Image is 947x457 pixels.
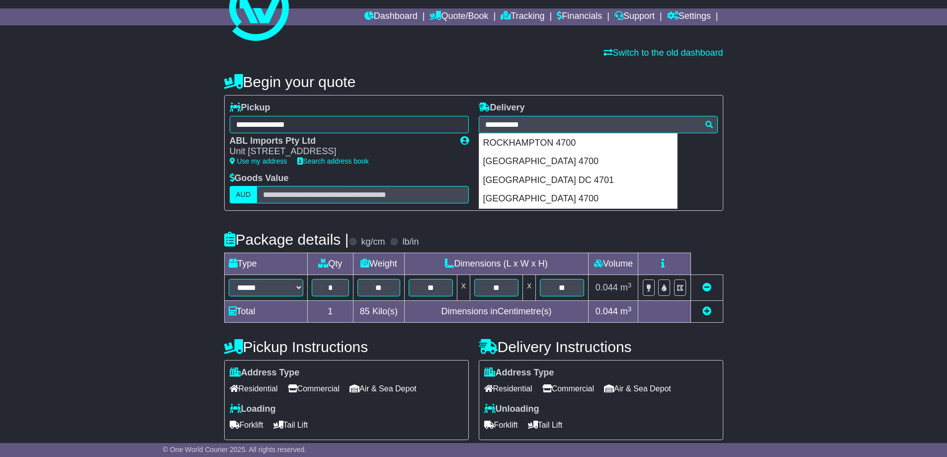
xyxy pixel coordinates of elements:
[224,253,307,275] td: Type
[484,404,539,415] label: Unloading
[479,152,677,171] div: [GEOGRAPHIC_DATA] 4700
[402,237,419,248] label: lb/in
[501,8,544,25] a: Tracking
[230,381,278,396] span: Residential
[230,102,270,113] label: Pickup
[628,281,632,289] sup: 3
[230,404,276,415] label: Loading
[230,173,289,184] label: Goods Value
[628,305,632,313] sup: 3
[360,306,370,316] span: 85
[230,367,300,378] label: Address Type
[614,8,655,25] a: Support
[307,301,353,323] td: 1
[297,157,369,165] a: Search address book
[273,417,308,433] span: Tail Lift
[528,417,563,433] span: Tail Lift
[224,231,349,248] h4: Package details |
[479,171,677,190] div: [GEOGRAPHIC_DATA] DC 4701
[542,381,594,396] span: Commercial
[230,417,263,433] span: Forklift
[224,339,469,355] h4: Pickup Instructions
[702,282,711,292] a: Remove this item
[364,8,418,25] a: Dashboard
[353,253,405,275] td: Weight
[596,306,618,316] span: 0.044
[479,102,525,113] label: Delivery
[349,381,417,396] span: Air & Sea Depot
[484,367,554,378] label: Address Type
[484,417,518,433] span: Forklift
[620,306,632,316] span: m
[230,186,258,203] label: AUD
[163,446,307,454] span: © One World Courier 2025. All rights reserved.
[230,157,287,165] a: Use my address
[702,306,711,316] a: Add new item
[557,8,602,25] a: Financials
[404,253,589,275] td: Dimensions (L x W x H)
[589,253,638,275] td: Volume
[479,134,677,153] div: ROCKHAMPTON 4700
[288,381,340,396] span: Commercial
[404,301,589,323] td: Dimensions in Centimetre(s)
[479,189,677,208] div: [GEOGRAPHIC_DATA] 4700
[667,8,711,25] a: Settings
[604,381,671,396] span: Air & Sea Depot
[353,301,405,323] td: Kilo(s)
[603,48,723,58] a: Switch to the old dashboard
[361,237,385,248] label: kg/cm
[224,301,307,323] td: Total
[484,381,532,396] span: Residential
[224,74,723,90] h4: Begin your quote
[620,282,632,292] span: m
[230,136,450,147] div: ABL Imports Pty Ltd
[430,8,488,25] a: Quote/Book
[479,339,723,355] h4: Delivery Instructions
[230,146,450,157] div: Unit [STREET_ADDRESS]
[457,275,470,301] td: x
[596,282,618,292] span: 0.044
[307,253,353,275] td: Qty
[523,275,536,301] td: x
